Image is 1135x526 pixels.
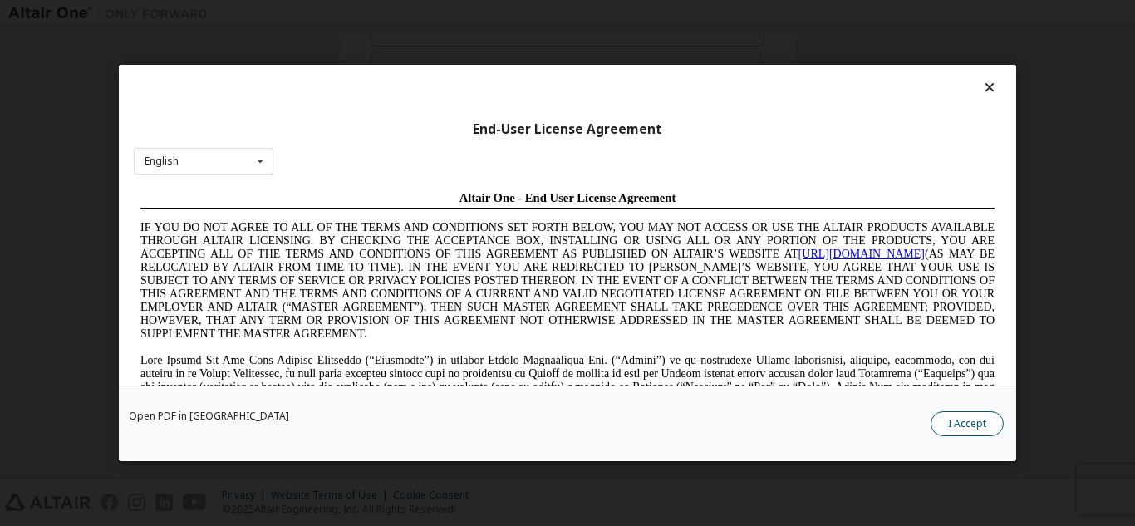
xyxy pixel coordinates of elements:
div: English [145,156,179,166]
button: I Accept [931,411,1004,436]
a: [URL][DOMAIN_NAME] [665,63,791,76]
span: IF YOU DO NOT AGREE TO ALL OF THE TERMS AND CONDITIONS SET FORTH BELOW, YOU MAY NOT ACCESS OR USE... [7,37,861,155]
div: End-User License Agreement [134,121,1001,138]
span: Altair One - End User License Agreement [326,7,543,20]
a: Open PDF in [GEOGRAPHIC_DATA] [129,411,289,421]
span: Lore Ipsumd Sit Ame Cons Adipisc Elitseddo (“Eiusmodte”) in utlabor Etdolo Magnaaliqua Eni. (“Adm... [7,170,861,288]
